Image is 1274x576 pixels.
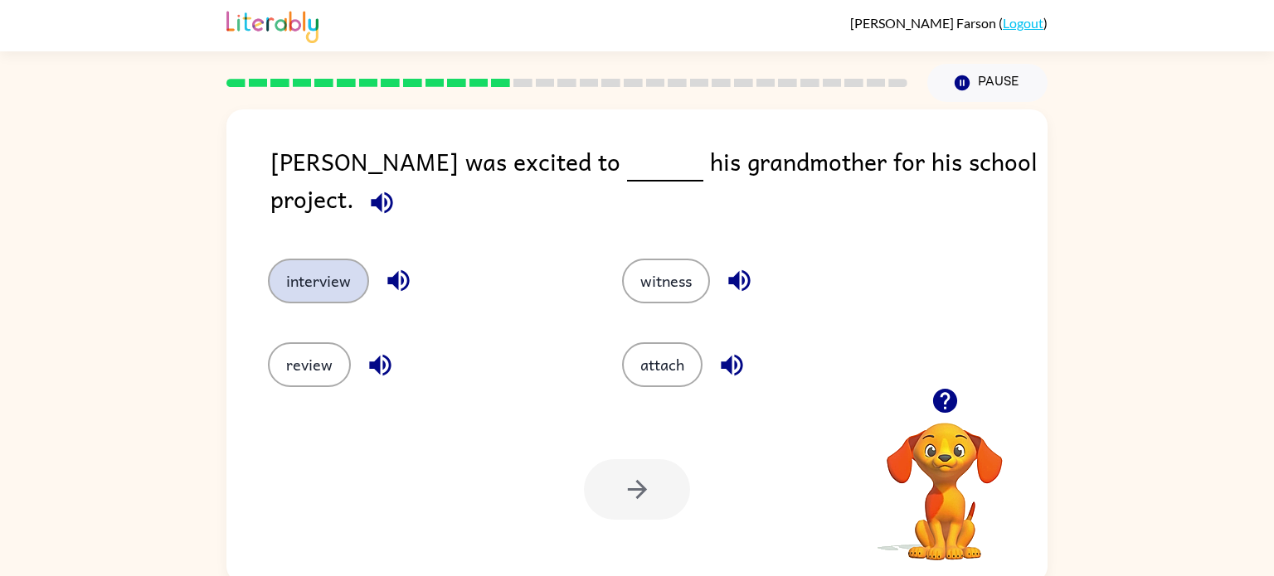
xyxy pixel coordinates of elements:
[927,64,1048,102] button: Pause
[862,397,1028,563] video: Your browser must support playing .mp4 files to use Literably. Please try using another browser.
[268,342,351,387] button: review
[850,15,999,31] span: [PERSON_NAME] Farson
[1003,15,1043,31] a: Logout
[270,143,1048,225] div: [PERSON_NAME] was excited to his grandmother for his school project.
[268,259,369,303] button: interview
[622,342,703,387] button: attach
[622,259,710,303] button: witness
[226,7,318,43] img: Literably
[850,15,1048,31] div: ( )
